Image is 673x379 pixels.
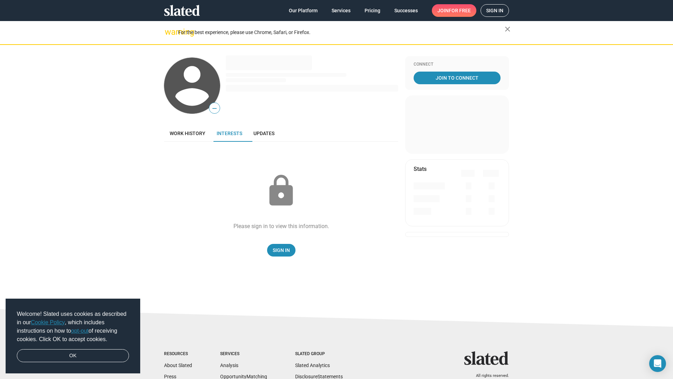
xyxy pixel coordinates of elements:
a: Cookie Policy [31,319,65,325]
mat-card-title: Stats [414,165,427,173]
div: Services [220,351,267,357]
a: Interests [211,125,248,142]
mat-icon: lock [264,173,299,208]
span: Sign in [486,5,503,16]
span: Our Platform [289,4,318,17]
a: Sign in [481,4,509,17]
span: Successes [394,4,418,17]
span: for free [449,4,471,17]
a: Analysis [220,363,238,368]
span: Join [437,4,471,17]
span: Interests [217,131,242,136]
a: Successes [389,4,423,17]
span: Join To Connect [415,72,499,84]
a: Services [326,4,356,17]
span: Updates [253,131,274,136]
a: Join To Connect [414,72,501,84]
a: Work history [164,125,211,142]
mat-icon: warning [165,28,173,36]
span: Welcome! Slated uses cookies as described in our , which includes instructions on how to of recei... [17,310,129,344]
a: dismiss cookie message [17,349,129,363]
a: Pricing [359,4,386,17]
div: Connect [414,62,501,67]
div: cookieconsent [6,299,140,374]
div: Open Intercom Messenger [649,355,666,372]
span: Services [332,4,351,17]
div: Please sign in to view this information. [233,222,329,230]
span: Work history [170,131,205,136]
div: For the best experience, please use Chrome, Safari, or Firefox. [178,28,505,37]
a: Joinfor free [432,4,476,17]
a: Sign In [267,244,295,257]
a: Our Platform [283,4,323,17]
mat-icon: close [503,25,512,33]
span: Sign In [273,244,290,257]
a: Updates [248,125,280,142]
a: About Slated [164,363,192,368]
span: — [209,104,220,113]
a: Slated Analytics [295,363,330,368]
div: Resources [164,351,192,357]
div: Slated Group [295,351,343,357]
span: Pricing [365,4,380,17]
a: opt-out [71,328,89,334]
